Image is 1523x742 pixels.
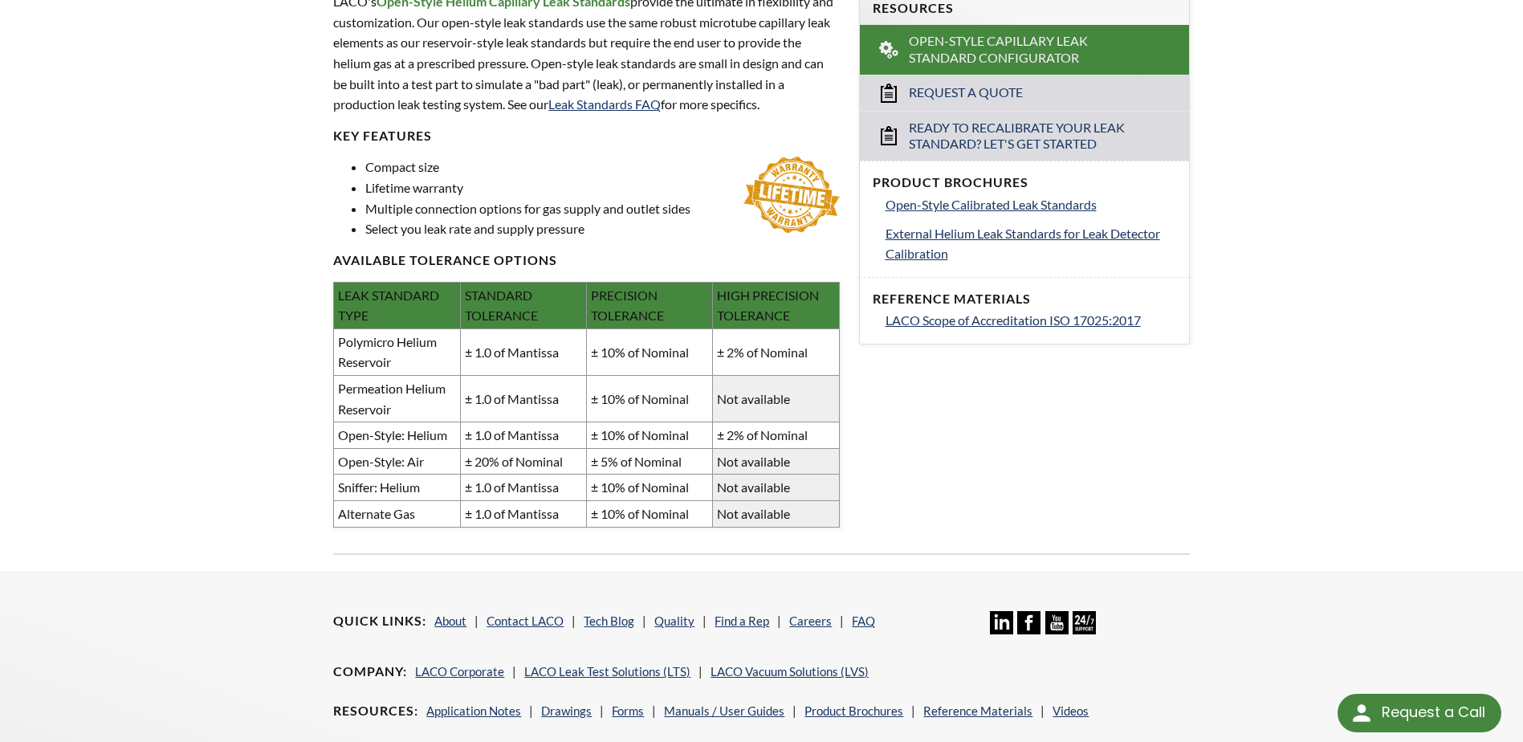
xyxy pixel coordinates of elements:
[654,614,694,628] a: Quality
[1073,611,1096,634] img: 24/7 Support Icon
[852,614,875,628] a: FAQ
[586,376,712,422] td: ± 10% of Nominal
[333,252,839,269] h4: available Tolerance options
[909,84,1023,101] span: Request a Quote
[333,613,426,630] h4: Quick Links
[460,448,586,475] td: ± 20% of Nominal
[365,218,839,239] li: Select you leak rate and supply pressure
[334,422,460,449] td: Open-Style: Helium
[586,475,712,501] td: ± 10% of Nominal
[334,328,460,375] td: Polymicro Helium Reservoir
[886,223,1176,264] a: External Helium Leak Standards for Leak Detector Calibration
[365,157,839,177] li: Compact size
[460,422,586,449] td: ± 1.0 of Mantissa
[333,703,418,720] h4: Resources
[586,422,712,449] td: ± 10% of Nominal
[909,120,1142,153] span: Ready to Recalibrate Your Leak Standard? Let's Get Started
[460,376,586,422] td: ± 1.0 of Mantissa
[860,25,1189,75] a: Open-Style Capillary Leak Standard Configurator
[909,33,1142,67] span: Open-Style Capillary Leak Standard Configurator
[717,287,819,324] span: HIGH PRECISION TOLERANCE
[873,291,1176,308] h4: Reference Materials
[711,664,869,679] a: LACO Vacuum Solutions (LVS)
[541,703,592,718] a: Drawings
[886,312,1141,328] span: LACO Scope of Accreditation ISO 17025:2017
[1073,622,1096,637] a: 24/7 Support
[1382,694,1485,731] div: Request a Call
[886,194,1176,215] a: Open-Style Calibrated Leak Standards
[886,310,1176,331] a: LACO Scope of Accreditation ISO 17025:2017
[873,174,1176,191] h4: Product Brochures
[460,328,586,375] td: ± 1.0 of Mantissa
[612,703,644,718] a: Forms
[1338,694,1501,732] div: Request a Call
[333,128,839,145] h4: Key FEATURES
[664,703,784,718] a: Manuals / User Guides
[860,111,1189,161] a: Ready to Recalibrate Your Leak Standard? Let's Get Started
[334,448,460,475] td: Open-Style: Air
[415,664,504,679] a: LACO Corporate
[334,501,460,528] td: Alternate Gas
[548,96,661,112] a: Leak Standards FAQ
[487,614,564,628] a: Contact LACO
[886,197,1097,212] span: Open-Style Calibrated Leak Standards
[365,198,839,219] li: Multiple connection options for gas supply and outlet sides
[586,328,712,375] td: ± 10% of Nominal
[713,328,839,375] td: ± 2% of Nominal
[465,287,538,324] span: STANDARD TOLERANCE
[713,376,839,422] td: Not available
[715,614,769,628] a: Find a Rep
[713,448,839,475] td: Not available
[713,475,839,501] td: Not available
[524,664,690,679] a: LACO Leak Test Solutions (LTS)
[338,287,439,324] span: LEAK STANDARD TYPE
[713,501,839,528] td: Not available
[1053,703,1089,718] a: Videos
[333,663,407,680] h4: Company
[334,376,460,422] td: Permeation Helium Reservoir
[460,501,586,528] td: ± 1.0 of Mantissa
[434,614,466,628] a: About
[584,614,634,628] a: Tech Blog
[860,75,1189,111] a: Request a Quote
[923,703,1032,718] a: Reference Materials
[334,475,460,501] td: Sniffer: Helium
[804,703,903,718] a: Product Brochures
[460,475,586,501] td: ± 1.0 of Mantissa
[586,448,712,475] td: ± 5% of Nominal
[1349,700,1374,726] img: round button
[365,177,839,198] li: Lifetime warranty
[743,157,840,233] img: lifetime-warranty.jpg
[789,614,832,628] a: Careers
[713,422,839,449] td: ± 2% of Nominal
[591,287,664,324] span: PRECISION TOLERANCE
[886,226,1160,262] span: External Helium Leak Standards for Leak Detector Calibration
[426,703,521,718] a: Application Notes
[586,501,712,528] td: ± 10% of Nominal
